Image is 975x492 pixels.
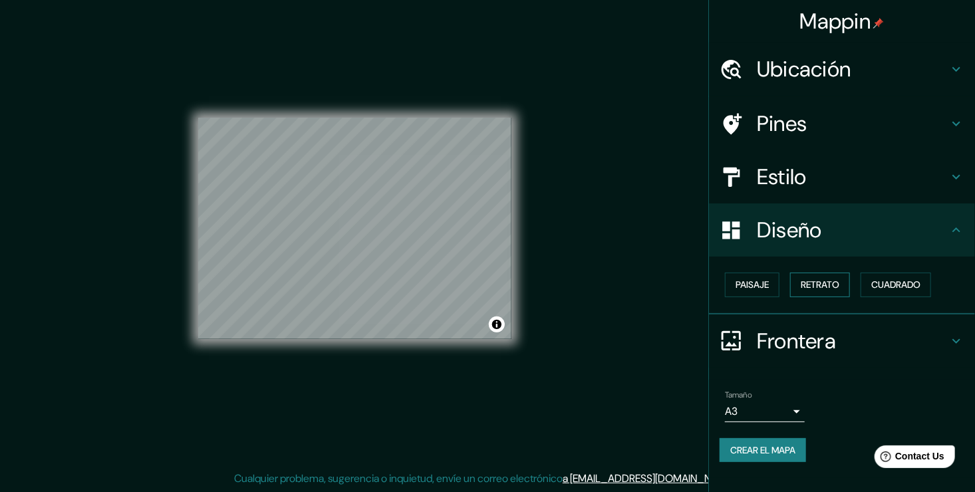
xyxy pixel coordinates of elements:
[857,440,960,477] iframe: Help widget launcher
[725,389,752,400] label: Tamaño
[800,7,871,35] font: Mappin
[757,110,948,137] h4: Pines
[709,314,975,368] div: Frontera
[725,401,805,422] div: A3
[801,277,839,293] font: Retrato
[725,273,779,297] button: Paisaje
[709,43,975,96] div: Ubicación
[234,471,736,487] p: Cualquier problema, sugerencia o inquietud, envíe un correo electrónico .
[871,277,920,293] font: Cuadrado
[489,316,505,332] button: Alternar atribución
[730,442,795,459] font: Crear el mapa
[790,273,850,297] button: Retrato
[720,438,806,463] button: Crear el mapa
[563,471,734,485] a: a [EMAIL_ADDRESS][DOMAIN_NAME]
[757,328,948,354] h4: Frontera
[757,164,948,190] h4: Estilo
[861,273,931,297] button: Cuadrado
[757,217,948,243] h4: Diseño
[736,277,769,293] font: Paisaje
[709,203,975,257] div: Diseño
[709,150,975,203] div: Estilo
[198,118,511,339] canvas: Mapa
[709,97,975,150] div: Pines
[873,18,884,29] img: pin-icon.png
[757,56,948,82] h4: Ubicación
